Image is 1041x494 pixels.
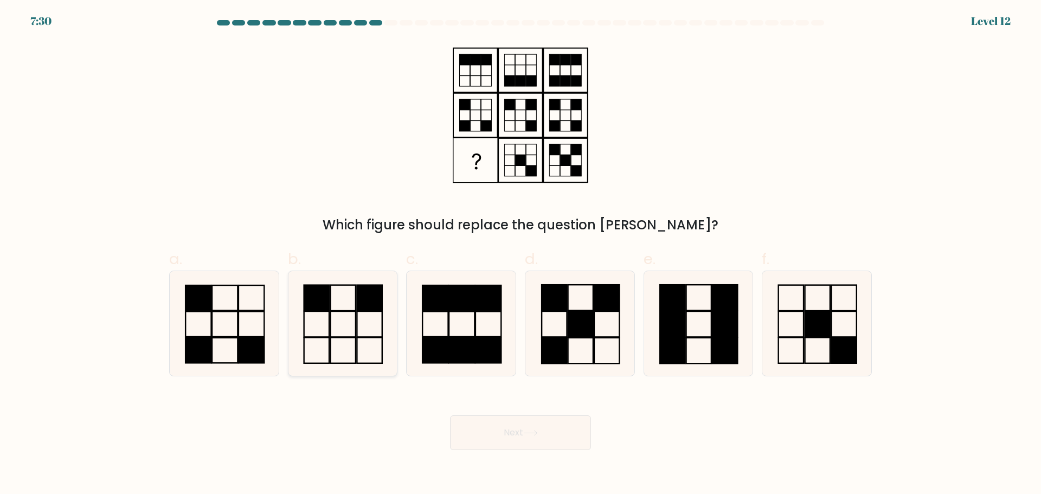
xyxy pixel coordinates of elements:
[288,248,301,270] span: b.
[406,248,418,270] span: c.
[450,415,591,450] button: Next
[176,215,865,235] div: Which figure should replace the question [PERSON_NAME]?
[30,13,52,29] div: 7:30
[169,248,182,270] span: a.
[971,13,1011,29] div: Level 12
[762,248,769,270] span: f.
[644,248,656,270] span: e.
[525,248,538,270] span: d.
